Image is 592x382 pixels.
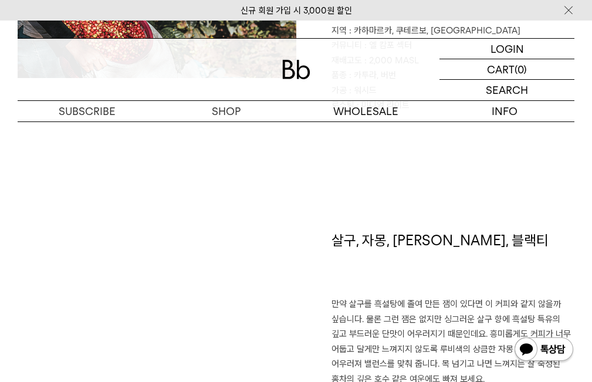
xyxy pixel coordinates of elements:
[490,39,524,59] p: LOGIN
[331,231,575,298] h1: 살구, 자몽, [PERSON_NAME], 블랙티
[515,59,527,79] p: (0)
[282,60,310,79] img: 로고
[487,59,515,79] p: CART
[296,101,435,121] p: WHOLESALE
[435,101,574,121] p: INFO
[439,59,574,80] a: CART (0)
[241,5,352,16] a: 신규 회원 가입 시 3,000원 할인
[439,39,574,59] a: LOGIN
[486,80,528,100] p: SEARCH
[18,101,157,121] a: SUBSCRIBE
[513,336,574,364] img: 카카오톡 채널 1:1 채팅 버튼
[157,101,296,121] a: SHOP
